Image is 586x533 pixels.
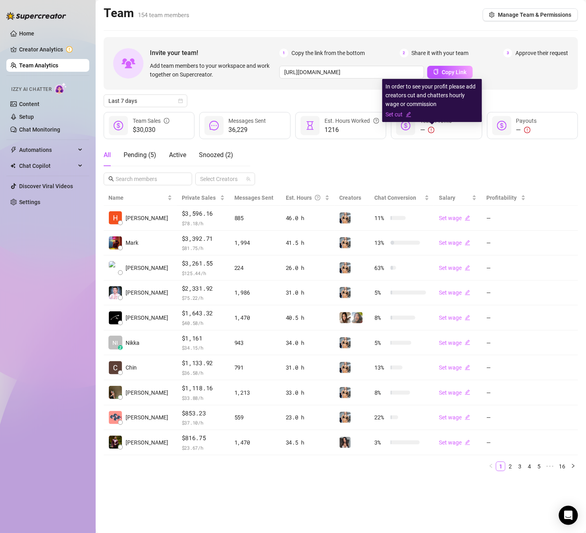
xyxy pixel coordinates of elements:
img: AI Chatter [55,83,67,94]
span: Salary [439,195,455,201]
span: Nikka [126,338,140,347]
span: edit [465,415,470,420]
a: Set wageedit [439,414,470,421]
div: 31.0 h [286,363,330,372]
span: search [108,176,114,182]
img: Krystal [340,437,351,448]
span: dollar-circle [401,121,411,130]
img: logo-BBDzfeDw.svg [6,12,66,20]
div: 1,470 [234,313,276,322]
span: 8 % [375,388,387,397]
span: $2,331.92 [182,284,225,293]
span: edit [465,265,470,271]
span: question-circle [374,116,379,125]
span: $853.23 [182,409,225,418]
span: left [489,464,494,468]
span: Manage Team & Permissions [498,12,572,18]
span: $ 33.88 /h [182,394,225,402]
span: $ 125.44 /h [182,269,225,277]
span: info-circle [164,116,169,125]
span: $30,030 [133,125,169,135]
span: [PERSON_NAME] [126,413,168,422]
span: $1,643.32 [182,309,225,318]
img: Veronica [340,337,351,348]
img: Gian Rosal [109,436,122,449]
span: $3,261.55 [182,259,225,268]
div: 943 [234,338,276,347]
div: 1,986 [234,288,276,297]
span: $ 75.22 /h [182,294,225,302]
span: exclamation-circle [524,127,531,133]
span: $3,596.16 [182,209,225,218]
div: 1,213 [234,388,276,397]
div: 26.0 h [286,264,330,272]
button: right [568,462,578,471]
span: Mark [126,238,138,247]
img: Veronica [340,287,351,298]
span: Messages Sent [228,118,266,124]
span: Share it with your team [412,49,469,57]
span: $ 23.67 /h [182,444,225,452]
span: Payouts [516,118,537,124]
a: 3 [515,462,524,471]
div: 33.0 h [286,388,330,397]
span: [PERSON_NAME] [126,438,168,447]
span: $1,161 [182,334,225,343]
span: Snoozed ( 2 ) [199,151,233,159]
span: edit [465,315,470,321]
input: Search members [116,175,181,183]
img: Veronica [340,212,351,224]
span: edit [465,440,470,445]
img: Amira [352,312,363,323]
span: Add team members to your workspace and work together on Supercreator. [150,61,276,79]
span: Chin [126,363,137,372]
div: Est. Hours Worked [324,116,379,125]
li: 2 [505,462,515,471]
img: James Cortes [109,411,122,424]
span: edit [465,215,470,221]
span: $ 78.18 /h [182,219,225,227]
td: — [482,281,531,306]
a: Content [19,101,39,107]
img: JC Esteban Labi [109,286,122,299]
span: Last 7 days [108,95,183,107]
td: — [482,380,531,405]
div: 791 [234,363,276,372]
span: edit [406,112,411,117]
a: Home [19,30,34,37]
span: dollar-circle [497,121,507,130]
span: thunderbolt [10,147,17,153]
a: Creator Analytics exclamation-circle [19,43,83,56]
span: $1,118.16 [182,384,225,393]
img: Chin [109,361,122,374]
span: Invite your team! [150,48,279,58]
div: Open Intercom Messenger [559,506,578,525]
td: — [482,231,531,256]
a: Set wageedit [439,215,470,221]
span: Chat Copilot [19,159,76,172]
img: Veronica [340,237,351,248]
div: 885 [234,214,276,222]
a: Discover Viral Videos [19,183,73,189]
span: $ 40.58 /h [182,319,225,327]
span: 3 [503,49,512,57]
a: 1 [496,462,505,471]
a: Chat Monitoring [19,126,60,133]
li: 4 [525,462,534,471]
a: 16 [557,462,568,471]
button: Copy Link [427,66,473,79]
span: 8 % [375,313,387,322]
img: Philip [109,261,122,274]
a: Settings [19,199,40,205]
div: 41.5 h [286,238,330,247]
div: z [118,345,123,350]
span: setting [489,12,495,18]
span: $816.75 [182,433,225,443]
span: $ 34.15 /h [182,344,225,352]
span: 2 [400,49,409,57]
span: 11 % [375,214,387,222]
span: 22 % [375,413,387,422]
span: Izzy AI Chatter [11,86,51,93]
div: 224 [234,264,276,272]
